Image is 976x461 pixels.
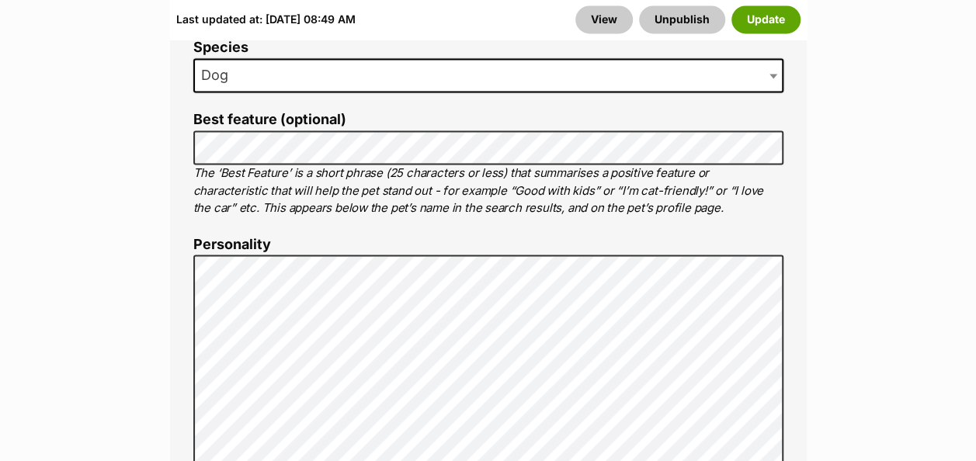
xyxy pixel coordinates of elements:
span: Dog [193,58,783,92]
span: Dog [195,64,244,86]
label: Species [193,40,783,56]
label: Best feature (optional) [193,112,783,128]
label: Personality [193,237,783,253]
div: Last updated at: [DATE] 08:49 AM [176,5,356,33]
a: View [575,5,633,33]
button: Update [731,5,801,33]
p: The ‘Best Feature’ is a short phrase (25 characters or less) that summarises a positive feature o... [193,165,783,217]
button: Unpublish [639,5,725,33]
